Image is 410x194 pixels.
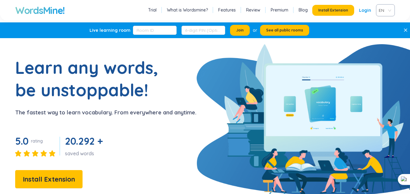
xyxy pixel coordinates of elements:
[379,6,390,15] span: VIE
[15,170,83,188] button: Install Extension
[266,28,303,33] span: See all public rooms
[359,5,371,16] a: Login
[65,135,103,147] span: 20.292 +
[230,25,250,36] button: Join
[260,25,309,36] button: See all public rooms
[133,26,177,35] input: Room ID
[15,108,196,117] p: The fastest way to learn vocabulary. From everywhere and anytime.
[299,7,308,13] a: Blog
[15,135,29,147] span: 5.0
[65,150,105,157] div: saved words
[23,174,75,185] span: Install Extension
[31,138,43,144] div: rating
[167,7,208,13] a: What is Wordsmine?
[218,7,236,13] a: Features
[312,5,354,16] button: Install Extension
[15,177,83,183] a: Install Extension
[15,56,167,101] h1: Learn any words, be unstoppable!
[15,4,65,16] a: WordsMine!
[90,27,130,33] div: Live learning room
[318,8,348,13] span: Install Extension
[236,28,244,33] span: Join
[246,7,260,13] a: Review
[271,7,288,13] a: Premium
[148,7,157,13] a: Trial
[253,27,257,34] div: or
[181,26,225,35] input: 6-digit PIN (Optional)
